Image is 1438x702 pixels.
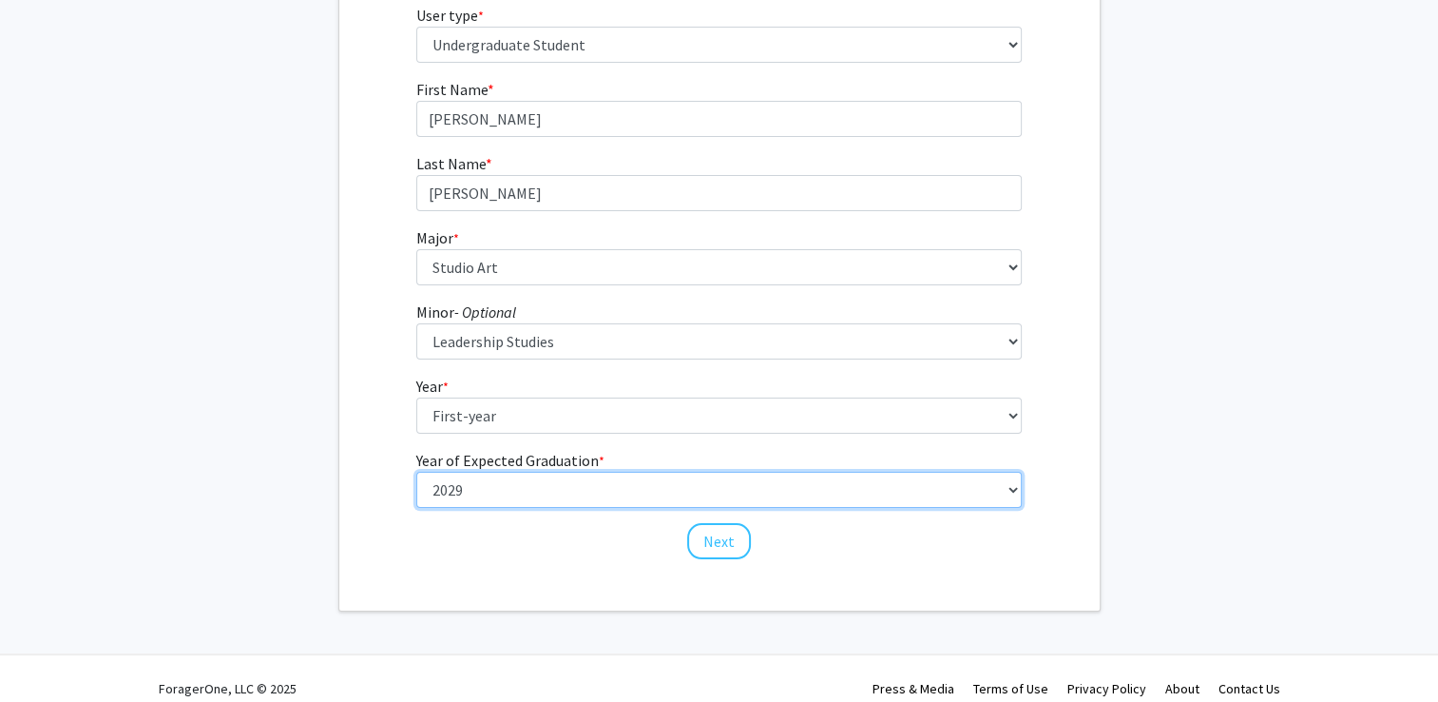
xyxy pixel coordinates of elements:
a: Contact Us [1218,680,1280,697]
label: Year of Expected Graduation [416,449,604,472]
a: Terms of Use [973,680,1048,697]
label: Major [416,226,459,249]
span: Last Name [416,154,486,173]
label: User type [416,4,484,27]
i: - Optional [454,302,516,322]
label: Minor [416,301,516,323]
label: Year [416,375,449,398]
a: About [1165,680,1199,697]
a: Press & Media [872,680,954,697]
button: Next [687,523,751,559]
iframe: Chat [14,616,81,688]
a: Privacy Policy [1067,680,1146,697]
span: First Name [416,80,488,99]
